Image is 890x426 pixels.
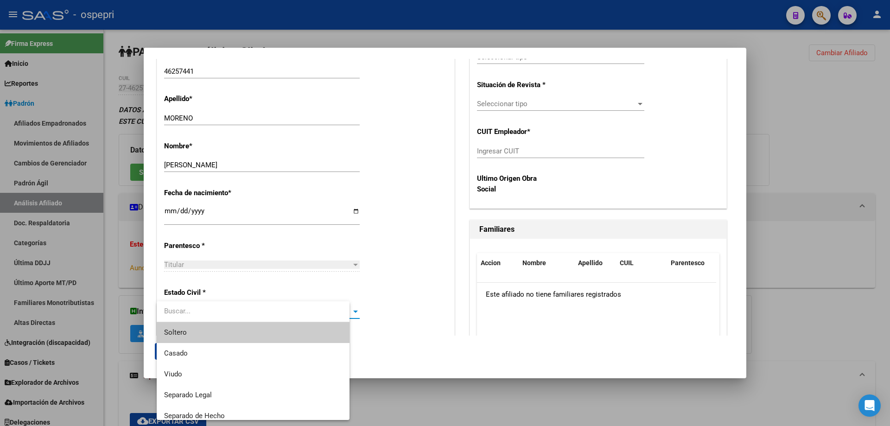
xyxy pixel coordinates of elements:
[164,349,188,357] span: Casado
[164,370,182,378] span: Viudo
[858,394,881,417] div: Open Intercom Messenger
[164,328,187,337] span: Soltero
[157,301,350,322] input: dropdown search
[164,391,212,399] span: Separado Legal
[164,412,225,420] span: Separado de Hecho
